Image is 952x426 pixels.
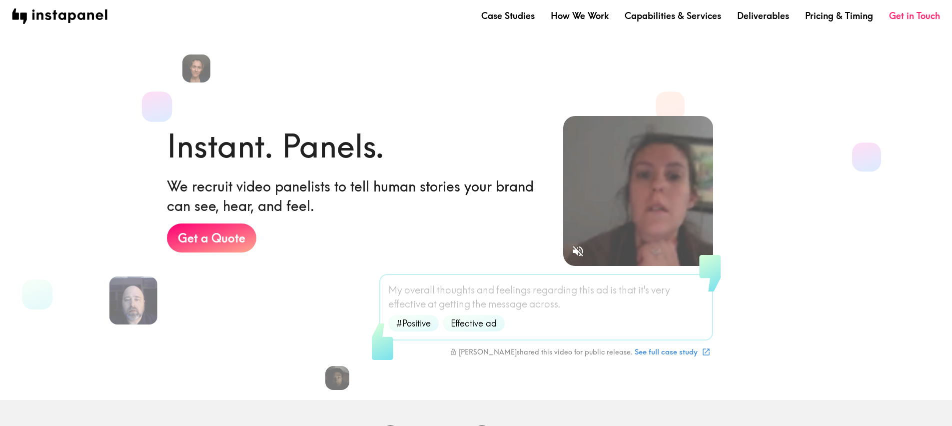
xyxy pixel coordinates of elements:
span: thoughts [437,283,475,297]
span: very [651,283,670,297]
span: My [388,283,402,297]
h1: Instant. Panels. [167,123,384,168]
span: regarding [533,283,577,297]
span: ad [596,283,608,297]
span: overall [404,283,435,297]
div: [PERSON_NAME] shared this video for public release. [450,347,632,356]
span: that [619,283,636,297]
span: this [579,283,594,297]
a: How We Work [551,9,609,22]
img: Giannina [182,54,210,82]
span: the [472,297,486,311]
a: Pricing & Timing [805,9,873,22]
h6: We recruit video panelists to tell human stories your brand can see, hear, and feel. [167,176,548,215]
img: Aaron [109,276,157,324]
span: at [428,297,437,311]
span: #Positive [390,317,437,329]
a: See full case study [632,343,712,360]
a: Case Studies [481,9,535,22]
span: across. [529,297,561,311]
span: effective [388,297,426,311]
a: Capabilities & Services [625,9,721,22]
a: Get a Quote [167,223,256,252]
a: Deliverables [737,9,789,22]
span: Effective ad [445,317,503,329]
span: getting [439,297,470,311]
a: Get in Touch [889,9,940,22]
span: feelings [496,283,531,297]
span: it's [638,283,649,297]
img: instapanel [12,8,107,24]
button: Sound is off [567,240,589,262]
span: and [477,283,494,297]
img: Cory [325,366,349,390]
span: is [610,283,617,297]
span: message [488,297,527,311]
